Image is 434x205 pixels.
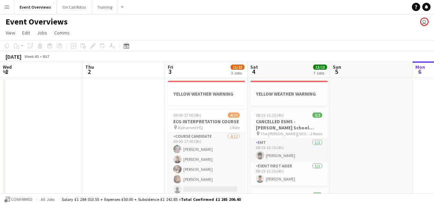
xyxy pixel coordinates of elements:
[313,65,327,70] span: 13/13
[57,0,92,14] button: On Call Rotas
[181,197,241,202] span: Total Confirmed £1 285 206.40
[178,125,203,130] span: Alphamed HQ
[250,108,328,186] app-job-card: 08:15-12:15 (4h)2/2CANCELLED ESMS - [PERSON_NAME] School Sports The [PERSON_NAME][GEOGRAPHIC_DATA...
[414,68,425,76] span: 6
[168,81,245,106] app-job-card: YELLOW WEATHER WARNING
[173,113,201,118] span: 09:00-17:00 (8h)
[85,64,94,70] span: Thu
[249,68,258,76] span: 4
[6,17,68,27] h1: Event Overviews
[84,68,94,76] span: 2
[250,118,328,131] h3: CANCELLED ESMS - [PERSON_NAME] School Sports
[62,197,241,202] div: Salary £1 284 013.55 + Expenses £50.00 + Subsistence £1 142.85 =
[43,54,50,59] div: BST
[332,68,341,76] span: 5
[6,30,15,36] span: View
[168,64,173,70] span: Fri
[415,64,425,70] span: Mon
[34,28,50,37] a: Jobs
[312,113,322,118] span: 2/2
[310,131,322,136] span: 2 Roles
[23,54,40,59] span: Week 40
[312,193,322,198] span: 2/2
[37,30,47,36] span: Jobs
[22,30,30,36] span: Edit
[250,91,328,97] h3: YELLOW WEATHER WARNING
[231,65,244,70] span: 15/23
[6,53,21,60] div: [DATE]
[256,193,284,198] span: 08:30-12:30 (4h)
[51,28,73,37] a: Comms
[250,139,328,162] app-card-role: EMT1/108:15-12:15 (4h)[PERSON_NAME]
[420,18,428,26] app-user-avatar: Operations Team
[333,64,341,70] span: Sun
[54,30,70,36] span: Comms
[168,91,245,97] h3: YELLOW WEATHER WARNING
[250,64,258,70] span: Sat
[3,28,18,37] a: View
[2,68,12,76] span: 1
[92,0,118,14] button: Training
[11,197,32,202] span: Confirmed
[3,196,33,203] button: Confirmed
[228,113,240,118] span: 4/12
[250,162,328,186] app-card-role: Event First Aider1/108:15-12:15 (4h)[PERSON_NAME]
[231,70,244,76] div: 3 Jobs
[250,81,328,106] app-job-card: YELLOW WEATHER WARNING
[39,197,56,202] span: All jobs
[14,0,57,14] button: Event Overviews
[3,64,12,70] span: Wed
[168,118,245,125] h3: ECG INTERPRETATION COURSE
[256,113,284,118] span: 08:15-12:15 (4h)
[230,125,240,130] span: 1 Role
[167,68,173,76] span: 3
[19,28,33,37] a: Edit
[314,70,327,76] div: 7 Jobs
[260,131,310,136] span: The [PERSON_NAME][GEOGRAPHIC_DATA]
